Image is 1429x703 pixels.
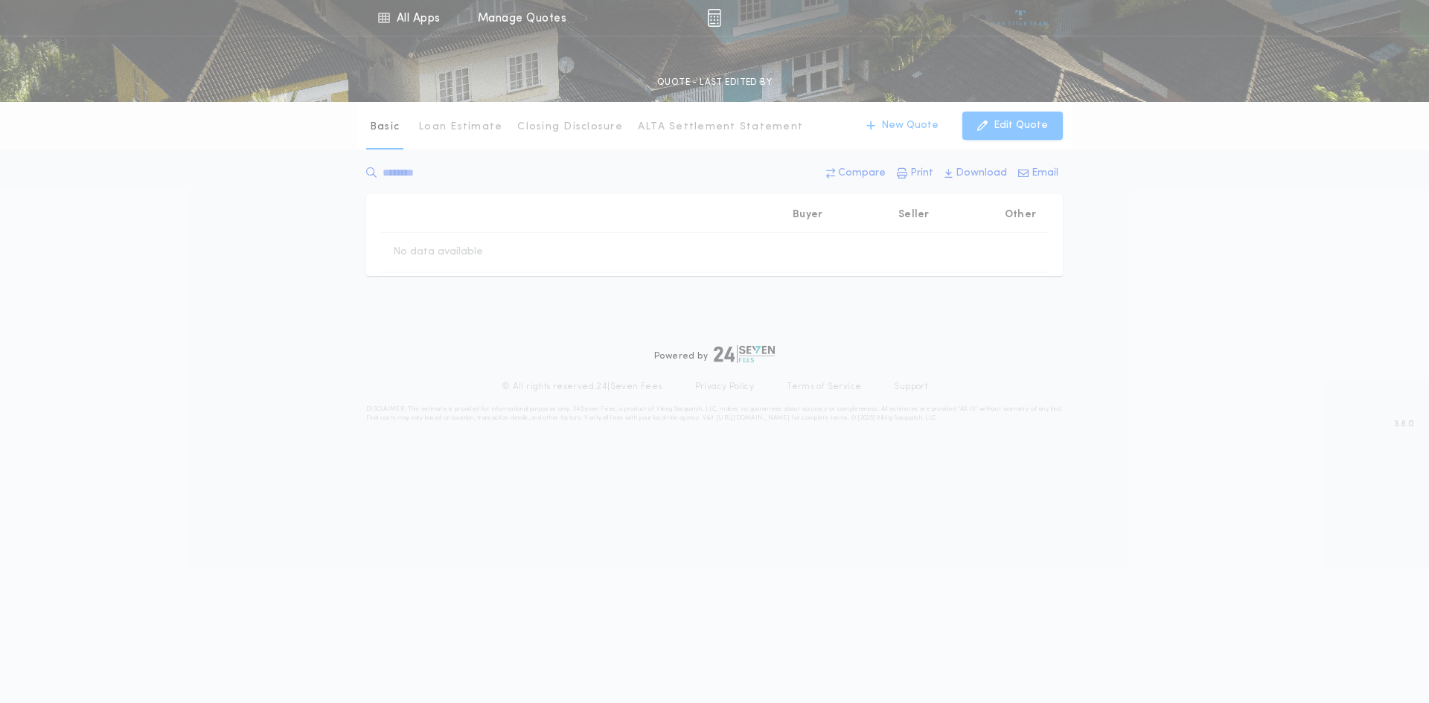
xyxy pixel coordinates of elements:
[707,9,721,27] img: img
[517,120,623,135] p: Closing Disclosure
[787,381,861,393] a: Terms of Service
[956,166,1007,181] p: Download
[1014,160,1063,187] button: Email
[381,233,495,272] td: No data available
[993,10,1049,25] img: vs-icon
[370,120,400,135] p: Basic
[714,345,775,363] img: logo
[654,345,775,363] div: Powered by
[638,120,803,135] p: ALTA Settlement Statement
[838,166,886,181] p: Compare
[793,208,822,222] p: Buyer
[822,160,890,187] button: Compare
[940,160,1011,187] button: Download
[851,112,953,140] button: New Quote
[695,381,755,393] a: Privacy Policy
[910,166,933,181] p: Print
[502,381,662,393] p: © All rights reserved. 24|Seven Fees
[1032,166,1058,181] p: Email
[962,112,1063,140] button: Edit Quote
[894,381,927,393] a: Support
[1005,208,1036,222] p: Other
[1394,417,1414,431] span: 3.8.0
[418,120,502,135] p: Loan Estimate
[881,118,939,133] p: New Quote
[657,75,772,90] p: QUOTE - LAST EDITED BY
[366,405,1063,423] p: DISCLAIMER: This estimate is provided for informational purposes only. 24|Seven Fees, a product o...
[898,208,930,222] p: Seller
[994,118,1048,133] p: Edit Quote
[892,160,938,187] button: Print
[716,415,790,421] a: [URL][DOMAIN_NAME]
